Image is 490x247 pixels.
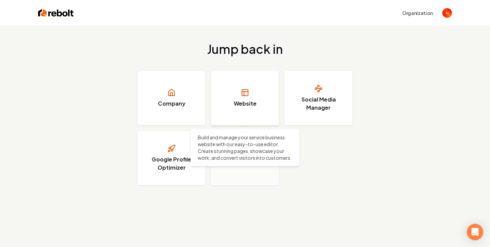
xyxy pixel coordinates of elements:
p: Build and manage your service business website with our easy-to-use editor. Create stunning pages... [198,134,292,161]
h3: Google Profile Optimizer [146,155,197,172]
button: Organization [398,7,437,19]
h3: Company [158,99,185,108]
a: Company [137,71,206,125]
img: Rebolt Logo [38,8,74,18]
img: Abdi Ismael [442,8,452,18]
div: Open Intercom Messenger [467,224,483,240]
h3: Website [234,99,257,108]
a: Social Media Manager [284,71,353,125]
a: Website [211,71,279,125]
h3: Social Media Manager [293,95,344,112]
button: Open user button [442,8,452,18]
h2: Jump back in [207,42,283,56]
a: Google Profile Optimizer [137,131,206,185]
